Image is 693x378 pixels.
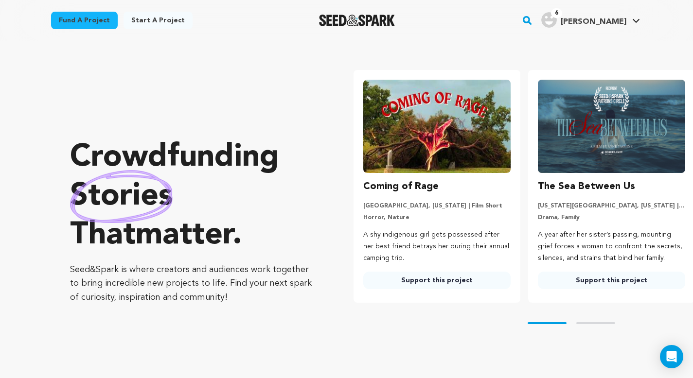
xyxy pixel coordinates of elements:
[319,15,395,26] a: Seed&Spark Homepage
[538,272,685,289] a: Support this project
[136,220,232,251] span: matter
[363,214,511,222] p: Horror, Nature
[363,202,511,210] p: [GEOGRAPHIC_DATA], [US_STATE] | Film Short
[363,80,511,173] img: Coming of Rage image
[561,18,626,26] span: [PERSON_NAME]
[551,8,562,18] span: 6
[70,263,315,305] p: Seed&Spark is where creators and audiences work together to bring incredible new projects to life...
[538,202,685,210] p: [US_STATE][GEOGRAPHIC_DATA], [US_STATE] | Film Short
[124,12,193,29] a: Start a project
[51,12,118,29] a: Fund a project
[541,12,557,28] img: user.png
[363,179,439,194] h3: Coming of Rage
[539,10,642,31] span: Mike M.'s Profile
[660,345,683,368] div: Open Intercom Messenger
[539,10,642,28] a: Mike M.'s Profile
[538,229,685,264] p: A year after her sister’s passing, mounting grief forces a woman to confront the secrets, silence...
[538,214,685,222] p: Drama, Family
[70,170,173,223] img: hand sketched image
[363,272,511,289] a: Support this project
[319,15,395,26] img: Seed&Spark Logo Dark Mode
[70,138,315,255] p: Crowdfunding that .
[541,12,626,28] div: Mike M.'s Profile
[363,229,511,264] p: A shy indigenous girl gets possessed after her best friend betrays her during their annual campin...
[538,80,685,173] img: The Sea Between Us image
[538,179,635,194] h3: The Sea Between Us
